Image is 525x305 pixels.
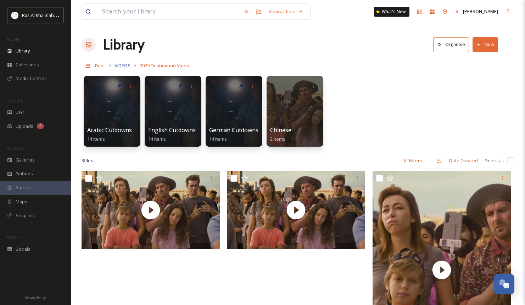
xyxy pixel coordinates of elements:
[98,4,240,19] input: Search your library
[451,5,502,18] a: [PERSON_NAME]
[87,136,105,142] span: 14 items
[7,235,21,240] span: SOCIALS
[433,37,469,52] button: Organise
[148,126,196,134] span: English Cutdowns
[16,212,35,219] span: SnapLink
[227,171,365,249] img: thumbnail
[463,8,498,15] span: [PERSON_NAME]
[16,184,31,191] span: Stories
[140,62,189,69] span: 2025 Destination Video
[16,61,39,68] span: Collections
[7,146,23,151] span: WIDGETS
[270,127,291,142] a: Chinese2 items
[270,136,285,142] span: 2 items
[433,37,473,52] a: Organise
[22,12,122,18] span: Ras Al Khaimah Tourism Development Authority
[82,171,220,249] img: thumbnail
[209,127,258,142] a: German Cutdowns14 items
[473,37,498,52] button: New
[209,136,227,142] span: 14 items
[16,75,47,82] span: Media Centres
[16,123,33,130] span: Uploads
[25,293,46,301] a: Privacy Policy
[7,36,19,42] span: MEDIA
[265,5,307,18] a: View all files
[446,154,481,168] div: Date Created
[115,62,130,69] span: VIDEOS
[16,246,30,253] span: Socials
[209,126,258,134] span: German Cutdowns
[95,62,105,69] span: Root
[16,109,25,116] span: UGC
[82,157,93,164] span: 3 file s
[399,154,426,168] div: Filters
[115,61,130,70] a: VIDEOS
[11,12,18,19] img: Logo_RAKTDA_RGB-01.png
[16,157,35,163] span: Galleries
[103,34,145,55] a: Library
[374,7,409,17] a: What's New
[95,61,105,70] a: Root
[25,295,46,300] span: Privacy Policy
[37,123,44,129] div: 8
[148,136,166,142] span: 14 items
[7,98,22,103] span: COLLECT
[87,127,132,142] a: Arabic Cutdowns14 items
[87,126,132,134] span: Arabic Cutdowns
[494,274,514,294] button: Open Chat
[270,126,291,134] span: Chinese
[485,157,504,164] span: Select all
[16,198,27,205] span: Maps
[148,127,196,142] a: English Cutdowns14 items
[16,47,30,54] span: Library
[16,170,33,177] span: Embeds
[140,61,189,70] a: 2025 Destination Video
